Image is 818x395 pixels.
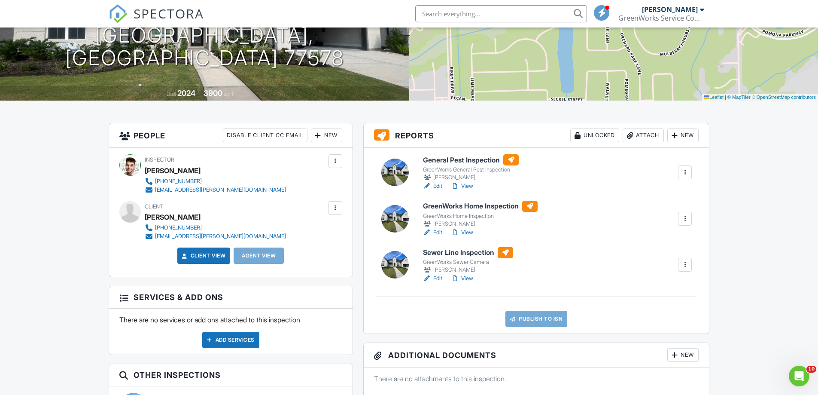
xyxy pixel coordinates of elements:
a: Edit [423,274,442,283]
span: Client [145,203,163,210]
div: GreenWorks Sewer Camera [423,259,513,266]
div: Disable Client CC Email [223,129,307,142]
a: SPECTORA [109,12,204,30]
h3: Other Inspections [109,364,353,386]
a: [EMAIL_ADDRESS][PERSON_NAME][DOMAIN_NAME] [145,186,286,194]
div: [PERSON_NAME] [423,173,519,182]
div: [EMAIL_ADDRESS][PERSON_NAME][DOMAIN_NAME] [155,233,286,240]
a: © OpenStreetMap contributors [752,95,816,100]
div: GreenWorks Service Company [618,14,704,22]
h6: GreenWorks Home Inspection [423,201,538,212]
span: SPECTORA [134,4,204,22]
h3: Services & Add ons [109,286,353,309]
div: Unlocked [570,129,619,142]
div: There are no services or add ons attached to this inspection [109,309,353,354]
span: Inspector [145,156,174,163]
div: [PERSON_NAME] [145,211,201,224]
iframe: Intercom live chat [789,366,809,386]
h6: Sewer Line Inspection [423,247,513,258]
span: Built [167,91,176,97]
div: GreenWorks Home Inspection [423,213,538,220]
a: GreenWorks Home Inspection GreenWorks Home Inspection [PERSON_NAME] [423,201,538,228]
a: Leaflet [704,95,724,100]
div: [EMAIL_ADDRESS][PERSON_NAME][DOMAIN_NAME] [155,187,286,193]
div: [PERSON_NAME] [642,5,698,14]
div: New [667,129,699,142]
div: Attach [623,129,664,142]
a: View [451,274,473,283]
a: View [451,228,473,237]
h3: Additional Documents [364,343,709,367]
div: 3900 [204,89,222,98]
a: Sewer Line Inspection GreenWorks Sewer Camera [PERSON_NAME] [423,247,513,275]
img: The Best Home Inspection Software - Spectora [109,4,128,23]
a: View [451,182,473,190]
h1: [STREET_ADDRESS] [GEOGRAPHIC_DATA], [GEOGRAPHIC_DATA] 77578 [14,1,395,69]
a: © MapTiler [727,95,751,100]
a: Edit [423,228,442,237]
div: GreenWorks General Pest Inspection [423,166,519,173]
div: New [311,129,342,142]
div: [PERSON_NAME] [423,266,513,274]
a: [PHONE_NUMBER] [145,177,286,186]
div: [PERSON_NAME] [145,164,201,177]
div: Add Services [202,332,259,348]
input: Search everything... [415,5,587,22]
div: New [667,348,699,362]
span: 10 [806,366,816,373]
a: [PHONE_NUMBER] [145,224,286,232]
div: [PHONE_NUMBER] [155,224,202,231]
div: [PERSON_NAME] [423,220,538,228]
p: There are no attachments to this inspection. [374,374,699,383]
h3: People [109,123,353,148]
div: [PHONE_NUMBER] [155,178,202,185]
a: Edit [423,182,442,190]
a: [EMAIL_ADDRESS][PERSON_NAME][DOMAIN_NAME] [145,232,286,241]
div: 2024 [177,89,195,98]
h6: General Pest Inspection [423,154,519,165]
a: General Pest Inspection GreenWorks General Pest Inspection [PERSON_NAME] [423,154,519,182]
h3: Reports [364,123,709,148]
span: | [725,95,726,100]
a: Publish to ISN [505,311,567,327]
span: sq. ft. [224,91,236,97]
a: Client View [180,251,226,260]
